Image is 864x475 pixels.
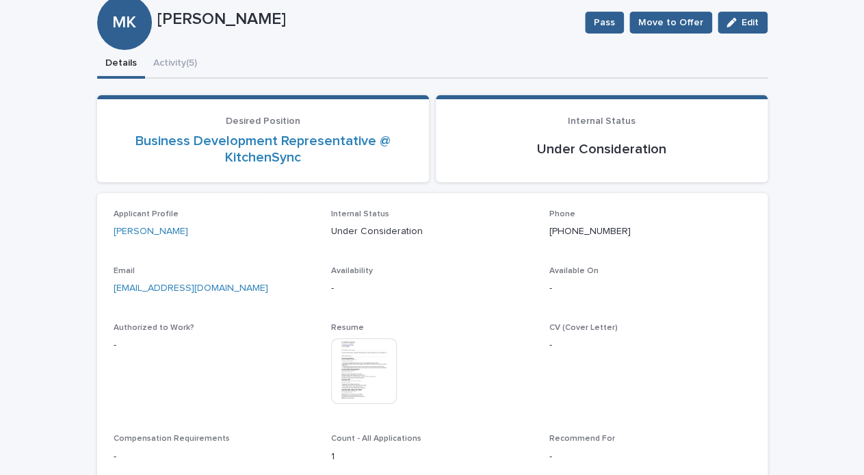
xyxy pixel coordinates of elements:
span: Email [114,267,135,275]
span: Phone [549,210,575,218]
a: [PHONE_NUMBER] [549,227,631,236]
a: Business Development Representative @ KitchenSync [114,133,413,166]
span: Resume [331,324,364,332]
span: Internal Status [568,116,636,126]
span: Move to Offer [638,16,703,29]
button: Details [97,50,145,79]
span: Pass [594,16,615,29]
p: Under Consideration [452,141,751,157]
p: - [549,450,751,464]
span: Availability [331,267,373,275]
span: Count - All Applications [331,435,421,443]
p: - [114,338,315,352]
p: Under Consideration [331,224,533,239]
button: Edit [718,12,768,34]
span: Authorized to Work? [114,324,194,332]
a: [PERSON_NAME] [114,224,188,239]
p: - [331,281,533,296]
p: 1 [331,450,533,464]
p: - [549,338,751,352]
p: - [549,281,751,296]
button: Activity (5) [145,50,205,79]
p: - [114,450,315,464]
span: Edit [742,18,759,27]
span: Internal Status [331,210,389,218]
a: [EMAIL_ADDRESS][DOMAIN_NAME] [114,283,268,293]
span: Applicant Profile [114,210,179,218]
span: Recommend For [549,435,615,443]
span: Available On [549,267,599,275]
p: [PERSON_NAME] [157,10,574,29]
span: Desired Position [226,116,300,126]
button: Move to Offer [629,12,712,34]
button: Pass [585,12,624,34]
span: CV (Cover Letter) [549,324,618,332]
span: Compensation Requirements [114,435,230,443]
